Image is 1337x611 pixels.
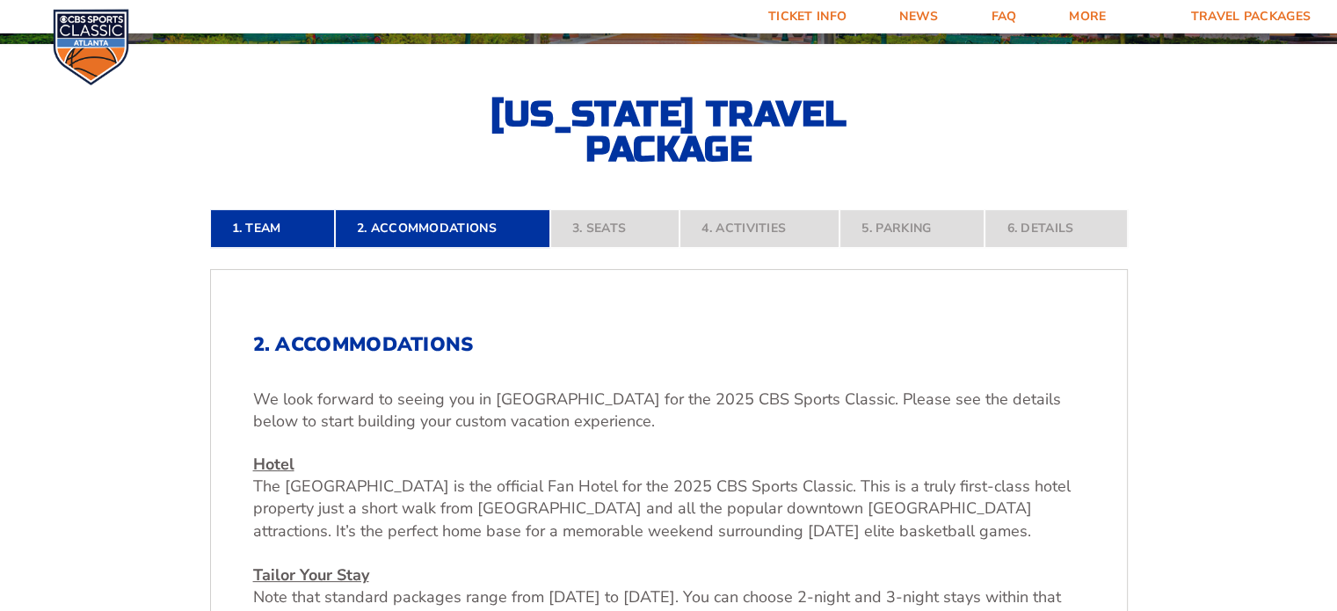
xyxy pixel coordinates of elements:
u: Tailor Your Stay [253,564,369,586]
img: CBS Sports Classic [53,9,129,85]
span: The [GEOGRAPHIC_DATA] is the official Fan Hotel for the 2025 CBS Sports Classic. This is a truly ... [253,476,1071,541]
p: We look forward to seeing you in [GEOGRAPHIC_DATA] for the 2025 CBS Sports Classic. Please see th... [253,389,1085,433]
u: Hotel [253,454,294,475]
a: 1. Team [210,209,335,248]
h2: [US_STATE] Travel Package [476,97,862,167]
h2: 2. Accommodations [253,333,1085,356]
